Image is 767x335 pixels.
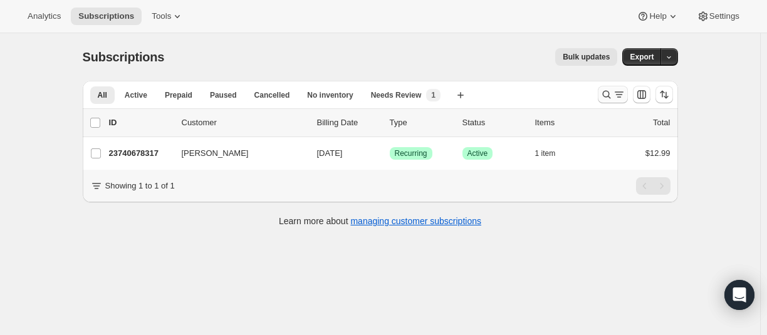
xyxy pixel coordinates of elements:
span: Analytics [28,11,61,21]
span: Needs Review [371,90,422,100]
button: Analytics [20,8,68,25]
p: Customer [182,116,307,129]
span: Paused [210,90,237,100]
button: Create new view [451,86,471,104]
div: 23740678317[PERSON_NAME][DATE]SuccessRecurringSuccessActive1 item$12.99 [109,145,670,162]
div: Type [390,116,452,129]
span: $12.99 [645,148,670,158]
button: Settings [689,8,747,25]
span: Recurring [395,148,427,158]
button: 1 item [535,145,570,162]
button: Bulk updates [555,48,617,66]
span: Active [467,148,488,158]
span: Cancelled [254,90,290,100]
button: Subscriptions [71,8,142,25]
p: 23740678317 [109,147,172,160]
span: Help [649,11,666,21]
p: Status [462,116,525,129]
p: Learn more about [279,215,481,227]
span: 1 item [535,148,556,158]
button: Help [629,8,686,25]
span: Settings [709,11,739,21]
button: Tools [144,8,191,25]
p: Showing 1 to 1 of 1 [105,180,175,192]
span: Subscriptions [78,11,134,21]
button: Export [622,48,661,66]
button: Search and filter results [598,86,628,103]
span: Bulk updates [563,52,610,62]
div: Open Intercom Messenger [724,280,754,310]
div: Items [535,116,598,129]
nav: Pagination [636,177,670,195]
span: Subscriptions [83,50,165,64]
p: Billing Date [317,116,380,129]
span: 1 [431,90,436,100]
span: No inventory [307,90,353,100]
a: managing customer subscriptions [350,216,481,226]
span: Tools [152,11,171,21]
span: Export [630,52,654,62]
button: [PERSON_NAME] [174,143,300,163]
p: Total [653,116,670,129]
span: All [98,90,107,100]
button: Sort the results [655,86,673,103]
span: Active [125,90,147,100]
div: IDCustomerBilling DateTypeStatusItemsTotal [109,116,670,129]
span: [PERSON_NAME] [182,147,249,160]
span: [DATE] [317,148,343,158]
button: Customize table column order and visibility [633,86,650,103]
p: ID [109,116,172,129]
span: Prepaid [165,90,192,100]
